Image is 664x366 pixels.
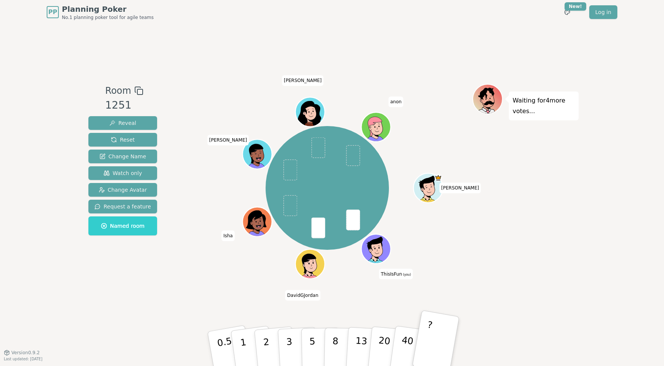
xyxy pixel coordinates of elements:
button: Reveal [88,116,157,130]
div: 1251 [105,98,143,113]
span: Click to change your name [207,135,249,145]
span: Change Name [99,153,146,160]
span: Change Avatar [99,186,147,194]
span: Click to change your name [379,269,413,279]
p: Waiting for 4 more votes... [513,95,575,117]
span: Room [105,84,131,98]
span: Watch only [104,169,142,177]
span: Click to change your name [388,96,403,107]
button: Watch only [88,166,157,180]
button: Named room [88,216,157,235]
div: New! [565,2,586,11]
span: Last updated: [DATE] [4,357,42,361]
button: Change Name [88,150,157,163]
p: ? [422,319,433,361]
button: Version0.9.2 [4,350,40,356]
span: (you) [402,273,411,276]
span: Click to change your name [285,290,320,301]
span: Click to change your name [439,183,481,193]
span: Click to change your name [282,75,324,86]
button: Reset [88,133,157,147]
span: No.1 planning poker tool for agile teams [62,14,154,21]
button: New! [560,5,574,19]
button: Click to change your avatar [362,235,390,263]
a: Log in [589,5,617,19]
a: PPPlanning PokerNo.1 planning poker tool for agile teams [47,4,154,21]
span: Named room [101,222,145,230]
span: Version 0.9.2 [11,350,40,356]
span: Reset [111,136,135,144]
span: Request a feature [94,203,151,210]
span: Planning Poker [62,4,154,14]
button: Change Avatar [88,183,157,197]
span: PP [48,8,57,17]
span: Reveal [109,119,136,127]
span: Justin is the host [434,174,442,181]
button: Request a feature [88,200,157,213]
span: Click to change your name [222,230,235,241]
